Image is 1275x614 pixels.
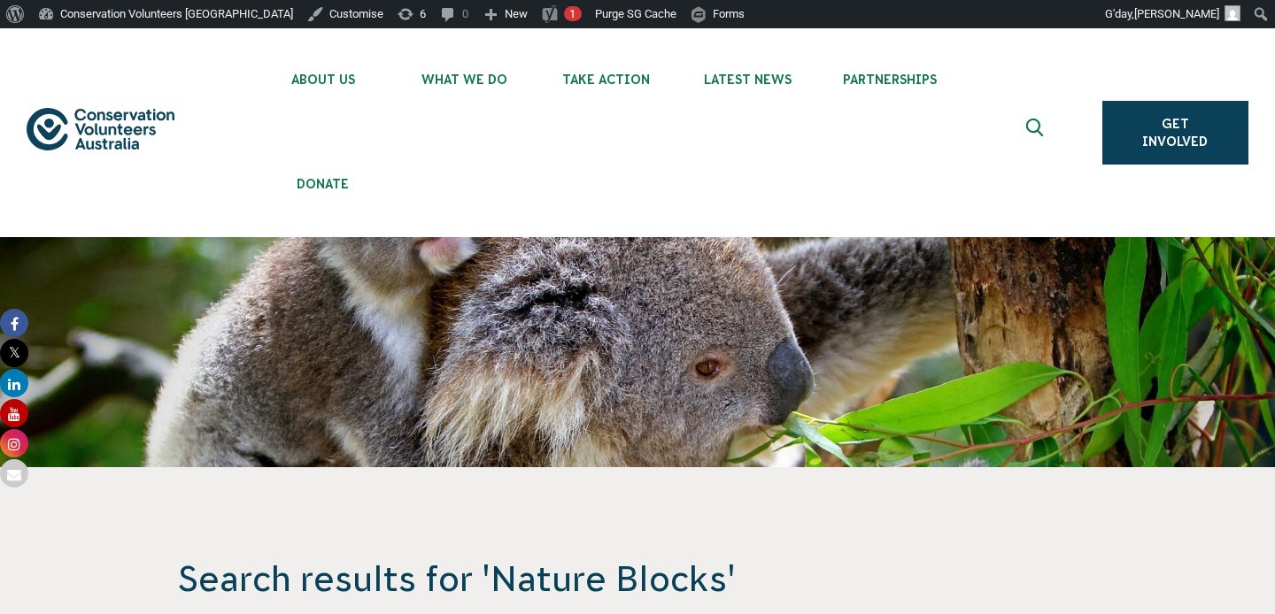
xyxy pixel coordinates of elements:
[1016,111,1058,154] button: Expand search box Close search box
[677,73,819,87] span: Latest News
[1134,7,1219,20] span: [PERSON_NAME]
[252,28,394,133] li: About Us
[252,73,394,87] span: About Us
[1025,119,1047,147] span: Expand search box
[1102,101,1248,165] a: Get Involved
[536,28,677,133] li: Take Action
[394,73,536,87] span: What We Do
[27,108,174,151] img: logo.svg
[178,556,1097,602] span: Search results for 'Nature Blocks'
[536,73,677,87] span: Take Action
[569,7,576,20] span: 1
[394,28,536,133] li: What We Do
[819,73,961,87] span: Partnerships
[252,177,394,191] span: Donate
